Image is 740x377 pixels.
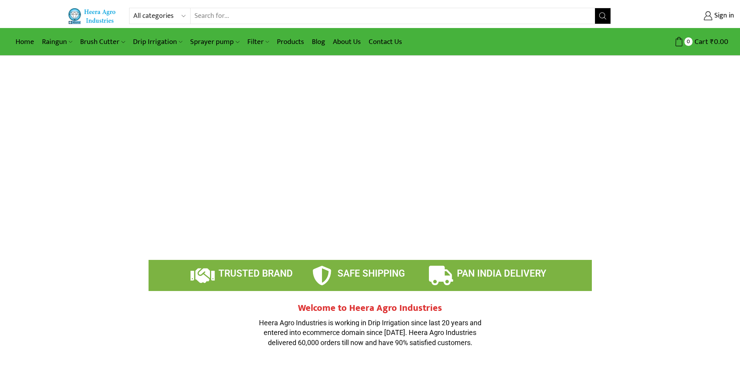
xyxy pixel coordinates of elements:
span: 0 [684,37,693,46]
p: Heera Agro Industries is working in Drip Irrigation since last 20 years and entered into ecommerc... [254,318,487,348]
span: TRUSTED BRAND [219,268,293,279]
button: Search button [595,8,611,24]
a: Home [12,33,38,51]
a: Brush Cutter [76,33,129,51]
a: About Us [329,33,365,51]
a: Products [273,33,308,51]
a: Raingun [38,33,76,51]
a: Filter [243,33,273,51]
a: Drip Irrigation [129,33,186,51]
a: Contact Us [365,33,406,51]
span: SAFE SHIPPING [338,268,405,279]
input: Search for... [191,8,595,24]
h2: Welcome to Heera Agro Industries [254,303,487,314]
span: PAN INDIA DELIVERY [457,268,546,279]
a: 0 Cart ₹0.00 [619,35,728,49]
a: Sign in [623,9,734,23]
span: ₹ [710,36,714,48]
span: Sign in [712,11,734,21]
a: Sprayer pump [186,33,243,51]
bdi: 0.00 [710,36,728,48]
span: Cart [693,37,708,47]
a: Blog [308,33,329,51]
